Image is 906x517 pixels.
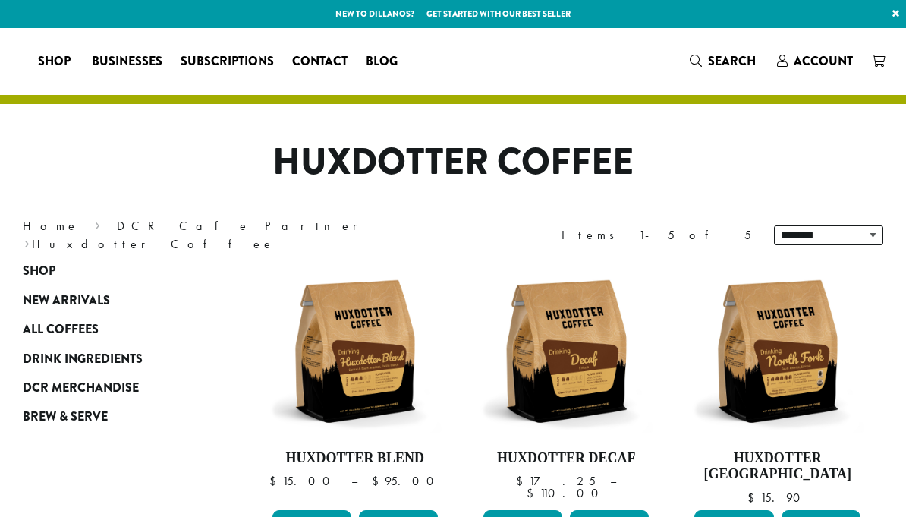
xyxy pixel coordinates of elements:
[372,473,441,489] bdi: 95.00
[372,473,385,489] span: $
[117,218,368,234] a: DCR Cafe Partner
[351,473,357,489] span: –
[24,230,30,254] span: ›
[181,52,274,71] span: Subscriptions
[292,52,348,71] span: Contact
[95,212,100,235] span: ›
[269,264,442,504] a: Huxdotter Blend
[23,320,99,339] span: All Coffees
[480,450,653,467] h4: Huxdotter Decaf
[691,264,864,437] img: Huxdotter-Coffee-North-Fork-12oz-Web.jpg
[23,379,139,398] span: DCR Merchandise
[527,485,540,501] span: $
[562,226,751,244] div: Items 1-5 of 5
[23,262,55,281] span: Shop
[794,52,853,70] span: Account
[480,264,653,504] a: Huxdotter Decaf
[23,408,108,427] span: Brew & Serve
[426,8,571,20] a: Get started with our best seller
[527,485,606,501] bdi: 110.00
[691,450,864,483] h4: Huxdotter [GEOGRAPHIC_DATA]
[23,286,204,315] a: New Arrivals
[23,402,204,431] a: Brew & Serve
[747,490,807,506] bdi: 15.90
[269,473,282,489] span: $
[269,473,337,489] bdi: 15.00
[23,315,204,344] a: All Coffees
[29,49,83,74] a: Shop
[516,473,596,489] bdi: 17.25
[23,350,143,369] span: Drink Ingredients
[38,52,71,71] span: Shop
[268,264,441,437] img: Huxdotter-Coffee-Huxdotter-Blend-12oz-Web.jpg
[11,140,895,184] h1: Huxdotter Coffee
[23,292,110,311] span: New Arrivals
[269,450,442,467] h4: Huxdotter Blend
[708,52,756,70] span: Search
[516,473,529,489] span: $
[366,52,398,71] span: Blog
[747,490,760,506] span: $
[23,217,430,254] nav: Breadcrumb
[480,264,653,437] img: Huxdotter-Coffee-Decaf-12oz-Web.jpg
[610,473,616,489] span: –
[23,218,79,234] a: Home
[23,344,204,373] a: Drink Ingredients
[92,52,162,71] span: Businesses
[23,374,204,402] a: DCR Merchandise
[691,264,864,504] a: Huxdotter [GEOGRAPHIC_DATA] $15.90
[23,257,204,285] a: Shop
[681,49,768,74] a: Search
